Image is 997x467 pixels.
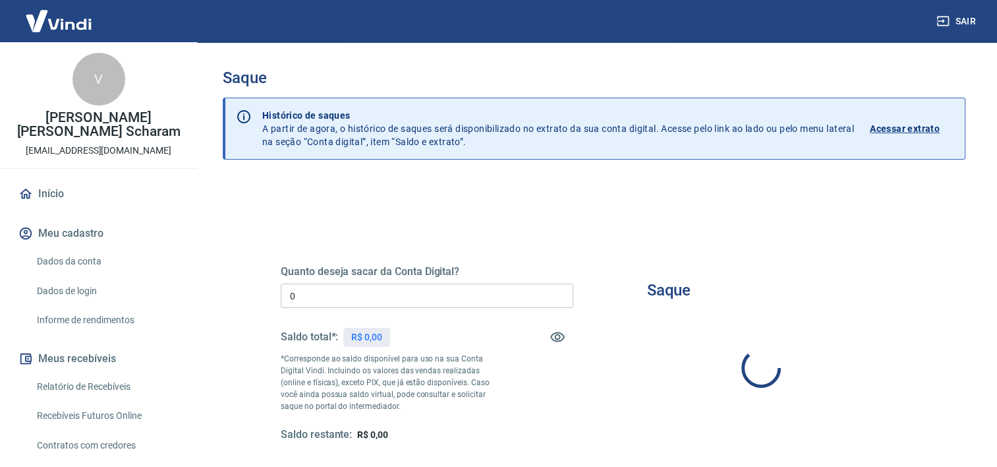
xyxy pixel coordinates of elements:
[934,9,981,34] button: Sair
[357,429,388,440] span: R$ 0,00
[26,144,171,158] p: [EMAIL_ADDRESS][DOMAIN_NAME]
[281,353,500,412] p: *Corresponde ao saldo disponível para uso na sua Conta Digital Vindi. Incluindo os valores das ve...
[16,344,181,373] button: Meus recebíveis
[223,69,965,87] h3: Saque
[11,111,186,139] p: [PERSON_NAME] [PERSON_NAME] Scharam
[262,109,854,148] p: A partir de agora, o histórico de saques será disponibilizado no extrato da sua conta digital. Ac...
[72,53,125,106] div: V
[281,428,352,442] h5: Saldo restante:
[16,219,181,248] button: Meu cadastro
[281,265,573,278] h5: Quanto deseja sacar da Conta Digital?
[281,330,338,344] h5: Saldo total*:
[32,278,181,305] a: Dados de login
[32,373,181,400] a: Relatório de Recebíveis
[32,248,181,275] a: Dados da conta
[32,432,181,459] a: Contratos com credores
[351,330,382,344] p: R$ 0,00
[16,1,101,41] img: Vindi
[647,281,691,299] h3: Saque
[32,402,181,429] a: Recebíveis Futuros Online
[870,109,954,148] a: Acessar extrato
[16,179,181,208] a: Início
[32,307,181,334] a: Informe de rendimentos
[262,109,854,122] p: Histórico de saques
[870,122,940,135] p: Acessar extrato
